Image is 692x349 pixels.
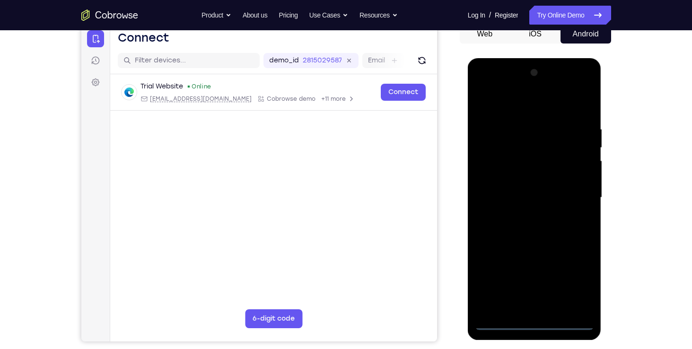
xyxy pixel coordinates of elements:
[495,6,518,25] a: Register
[240,70,264,78] span: +11 more
[69,70,170,78] span: web@example.com
[176,70,234,78] div: App
[333,28,348,44] button: Refresh
[106,61,108,63] div: New devices found.
[309,6,348,25] button: Use Cases
[299,59,344,76] a: Connect
[81,25,437,341] iframe: Agent
[529,6,611,25] a: Try Online Demo
[359,6,398,25] button: Resources
[188,31,218,41] label: demo_id
[81,9,138,21] a: Go to the home page
[59,57,102,67] div: Trial Website
[59,70,170,78] div: Email
[287,31,304,41] label: Email
[164,285,221,304] button: 6-digit code
[468,6,485,25] a: Log In
[510,25,561,44] button: iOS
[29,50,356,86] div: Open device details
[185,70,234,78] span: Cobrowse demo
[460,25,510,44] button: Web
[243,6,267,25] a: About us
[201,6,231,25] button: Product
[561,25,611,44] button: Android
[105,58,130,66] div: Online
[489,9,491,21] span: /
[279,6,298,25] a: Pricing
